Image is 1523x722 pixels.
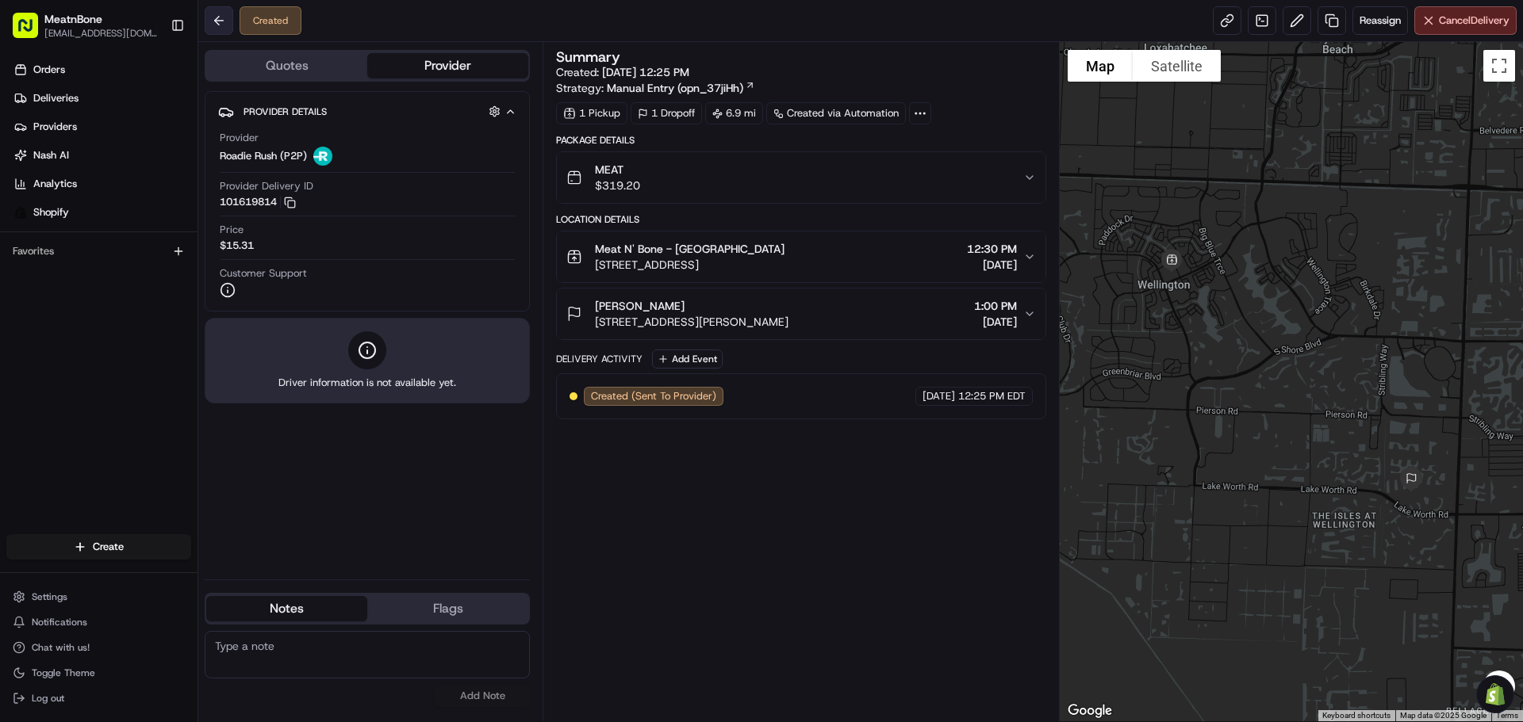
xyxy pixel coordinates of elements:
button: Meat N' Bone - [GEOGRAPHIC_DATA][STREET_ADDRESS]12:30 PM[DATE] [557,231,1045,282]
img: Google [1064,701,1116,721]
button: Show satellite imagery [1133,50,1221,82]
span: Cancel Delivery [1439,13,1510,28]
button: Create [6,534,191,560]
a: 💻API Documentation [128,223,261,252]
span: $319.20 [595,178,640,193]
span: Knowledge Base [32,230,121,246]
div: 💻 [134,231,147,244]
button: Toggle fullscreen view [1483,50,1515,82]
span: [DATE] [967,257,1017,273]
span: [DATE] [974,314,1017,330]
button: Flags [367,596,528,621]
button: Provider Details [218,98,516,124]
button: Start new chat [270,156,289,175]
img: roadie-logo-v2.jpg [313,147,332,166]
span: 12:25 PM EDT [958,389,1026,403]
span: $15.31 [220,239,254,253]
span: 12:30 PM [967,241,1017,257]
a: Analytics [6,171,198,197]
button: Map camera controls [1483,670,1515,702]
span: Provider Details [244,105,327,118]
span: [DATE] [923,389,955,403]
button: Keyboard shortcuts [1322,710,1391,721]
button: MeatnBone [44,11,102,27]
img: Nash [16,16,48,48]
div: 1 Pickup [556,102,627,124]
button: Toggle Theme [6,662,191,684]
span: Pylon [158,269,192,281]
div: Start new chat [54,151,260,167]
a: Deliveries [6,86,198,111]
span: 1:00 PM [974,298,1017,314]
span: MEAT [595,162,640,178]
a: Manual Entry (opn_37jiHh) [607,80,755,96]
span: API Documentation [150,230,255,246]
span: Map data ©2025 Google [1400,711,1487,720]
span: Nash AI [33,148,69,162]
div: 1 Dropoff [631,102,702,124]
span: Meat N' Bone - [GEOGRAPHIC_DATA] [595,241,785,257]
button: 101619814 [220,195,296,209]
button: Provider [367,53,528,78]
a: Powered byPylon [112,268,192,281]
span: Orders [33,63,65,77]
img: 1736555255976-a54dd68f-1ca7-489b-9aae-adbdc363a1c4 [16,151,44,180]
div: Favorites [6,239,191,264]
button: [EMAIL_ADDRESS][DOMAIN_NAME] [44,27,158,40]
span: Reassign [1360,13,1401,28]
div: 6.9 mi [705,102,763,124]
a: Nash AI [6,143,198,168]
button: MeatnBone[EMAIL_ADDRESS][DOMAIN_NAME] [6,6,164,44]
span: Toggle Theme [32,667,95,679]
button: [PERSON_NAME][STREET_ADDRESS][PERSON_NAME]1:00 PM[DATE] [557,288,1045,339]
span: Analytics [33,177,77,191]
span: [PERSON_NAME] [595,298,685,314]
div: 📗 [16,231,29,244]
span: Create [93,540,124,554]
input: Clear [41,102,262,119]
button: MEAT$319.20 [557,152,1045,203]
span: Chat with us! [32,641,90,654]
a: Providers [6,114,198,139]
button: Add Event [652,350,723,369]
span: Providers [33,120,77,134]
span: Log out [32,692,64,705]
button: Reassign [1352,6,1408,35]
a: Open this area in Google Maps (opens a new window) [1064,701,1116,721]
a: Terms [1496,711,1518,720]
button: Show street map [1068,50,1133,82]
a: Created via Automation [766,102,906,124]
span: [STREET_ADDRESS] [595,257,785,273]
span: Settings [32,590,67,603]
button: Notes [206,596,367,621]
button: Chat with us! [6,636,191,659]
h3: Summary [556,50,620,64]
span: Manual Entry (opn_37jiHh) [607,80,743,96]
button: Quotes [206,53,367,78]
a: Shopify [6,200,198,225]
span: Customer Support [220,266,307,281]
span: Notifications [32,616,87,628]
span: Created: [556,64,689,80]
span: Price [220,223,244,237]
a: Orders [6,57,198,82]
div: Package Details [556,134,1045,147]
span: Provider Delivery ID [220,179,313,193]
span: Deliveries [33,91,79,105]
div: Location Details [556,213,1045,226]
div: Strategy: [556,80,755,96]
button: Log out [6,687,191,709]
button: Notifications [6,611,191,633]
span: Shopify [33,205,69,220]
span: Driver information is not available yet. [278,376,456,390]
button: Settings [6,586,191,608]
span: [STREET_ADDRESS][PERSON_NAME] [595,314,788,330]
div: Delivery Activity [556,353,643,365]
p: Welcome 👋 [16,63,289,89]
span: [DATE] 12:25 PM [602,65,689,79]
a: 📗Knowledge Base [10,223,128,252]
span: Created (Sent To Provider) [591,389,716,403]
